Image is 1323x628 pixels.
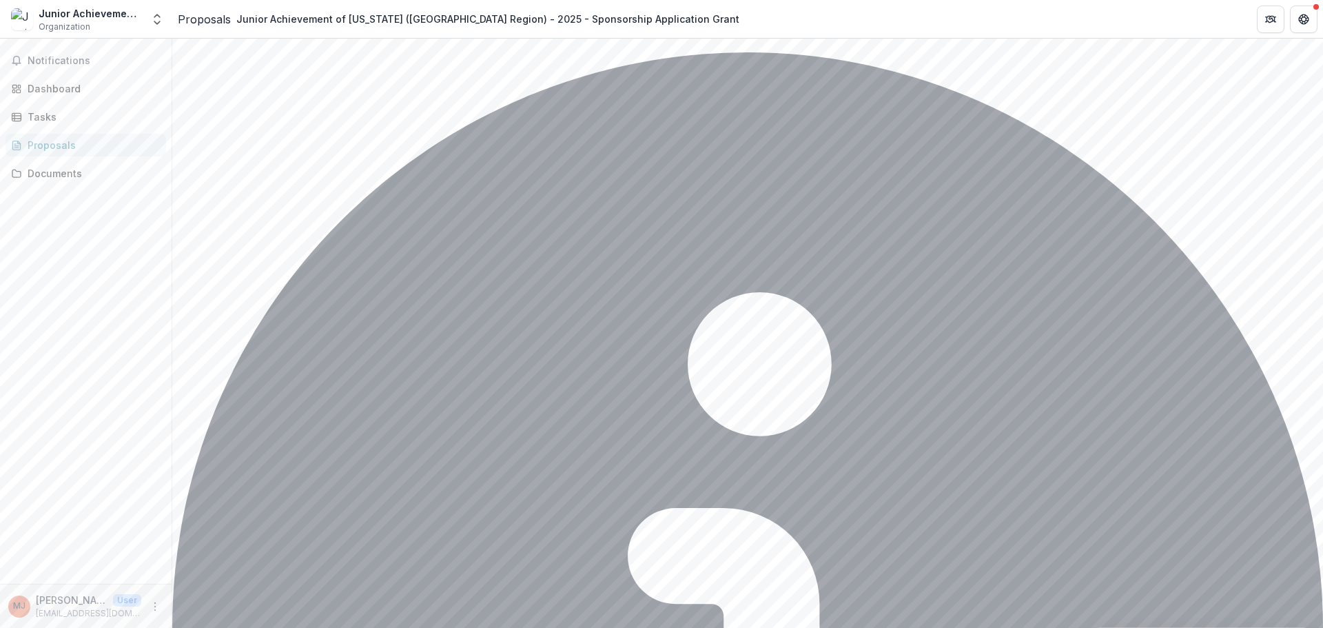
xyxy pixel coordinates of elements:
nav: breadcrumb [178,9,745,29]
p: [PERSON_NAME] [36,593,107,607]
button: Notifications [6,50,166,72]
button: Get Help [1290,6,1317,33]
button: Partners [1257,6,1284,33]
div: Junior Achievement of [US_STATE] ([GEOGRAPHIC_DATA] Region) - 2025 - Sponsorship Application Grant [236,12,739,26]
div: Documents [28,166,155,181]
div: Tasks [28,110,155,124]
a: Tasks [6,105,166,128]
div: Dashboard [28,81,155,96]
button: More [147,598,163,615]
div: Proposals [28,138,155,152]
div: Junior Achievement of [US_STATE] ([GEOGRAPHIC_DATA] Region) [39,6,142,21]
div: Matt Juedes [13,602,25,611]
a: Documents [6,162,166,185]
a: Proposals [6,134,166,156]
p: [EMAIL_ADDRESS][DOMAIN_NAME] [36,607,141,620]
img: Junior Achievement of Wisconsin (NE Region) [11,8,33,30]
p: User [113,594,141,607]
span: Notifications [28,55,161,67]
button: Open entity switcher [147,6,167,33]
a: Proposals [178,11,231,28]
a: Dashboard [6,77,166,100]
span: Organization [39,21,90,33]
